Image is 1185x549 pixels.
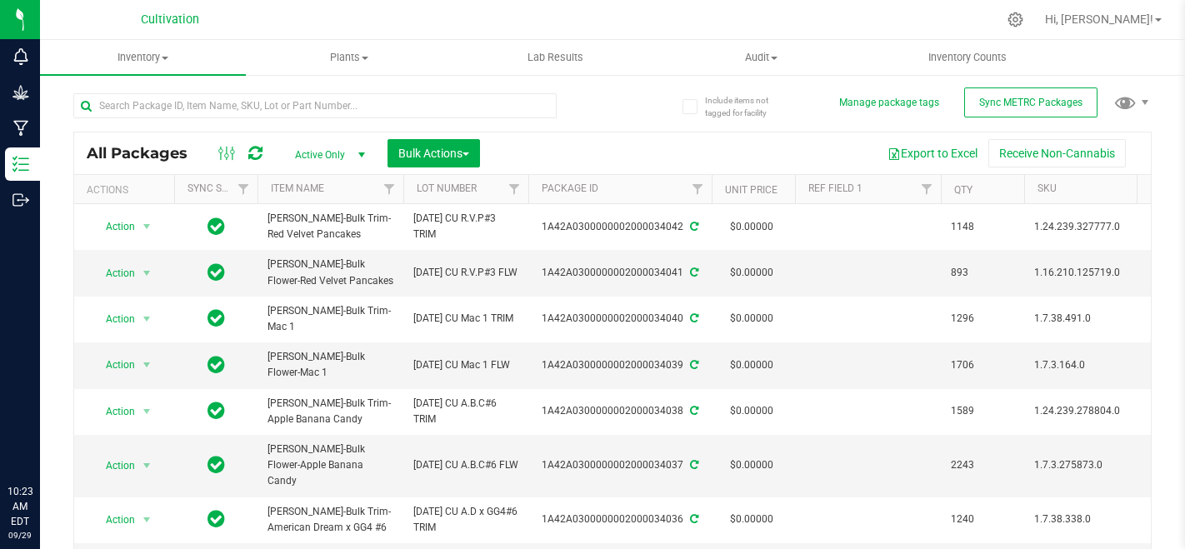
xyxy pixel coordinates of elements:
span: [PERSON_NAME]-Bulk Flower-Red Velvet Pancakes [267,257,393,288]
span: $0.00000 [722,261,782,285]
a: Filter [230,175,257,203]
a: Filter [376,175,403,203]
span: select [137,454,157,477]
span: [DATE] CU R.V.P#3 FLW [413,265,518,281]
a: Qty [954,184,972,196]
span: In Sync [207,353,225,377]
span: [PERSON_NAME]-Bulk Flower-Apple Banana Candy [267,442,393,490]
span: Lab Results [505,50,606,65]
span: Sync from Compliance System [687,312,698,324]
span: 1589 [951,403,1014,419]
span: 1240 [951,512,1014,527]
span: Sync from Compliance System [687,405,698,417]
a: Filter [684,175,712,203]
span: select [137,508,157,532]
span: $0.00000 [722,399,782,423]
span: Action [91,400,136,423]
span: 2243 [951,457,1014,473]
span: [DATE] CU Mac 1 FLW [413,357,518,373]
span: Action [91,454,136,477]
span: select [137,262,157,285]
span: [PERSON_NAME]-Bulk Trim- Red Velvet Pancakes [267,211,393,242]
span: 1296 [951,311,1014,327]
span: 1.7.38.491.0 [1034,311,1160,327]
a: Sync Status [187,182,252,194]
span: [DATE] CU A.D x GG4#6 TRIM [413,504,518,536]
span: select [137,400,157,423]
a: Unit Price [725,184,777,196]
span: $0.00000 [722,353,782,377]
div: Actions [87,184,167,196]
span: [DATE] CU A.B.C#6 FLW [413,457,518,473]
p: 09/29 [7,529,32,542]
span: In Sync [207,307,225,330]
span: In Sync [207,507,225,531]
a: Lot Number [417,182,477,194]
span: In Sync [207,261,225,284]
span: All Packages [87,144,204,162]
a: Lab Results [452,40,658,75]
button: Receive Non-Cannabis [988,139,1126,167]
span: Inventory Counts [906,50,1029,65]
span: Action [91,353,136,377]
span: Sync from Compliance System [687,359,698,371]
span: Include items not tagged for facility [705,94,788,119]
a: Filter [913,175,941,203]
span: [DATE] CU R.V.P#3 TRIM [413,211,518,242]
div: 1A42A0300000002000034036 [526,512,714,527]
iframe: Resource center [17,416,67,466]
span: Sync from Compliance System [687,459,698,471]
span: Sync from Compliance System [687,267,698,278]
button: Manage package tags [839,96,939,110]
a: Filter [501,175,528,203]
a: Ref Field 1 [808,182,862,194]
a: Package ID [542,182,598,194]
div: Manage settings [1005,12,1026,27]
span: In Sync [207,215,225,238]
span: 893 [951,265,1014,281]
span: select [137,353,157,377]
div: 1A42A0300000002000034040 [526,311,714,327]
span: 1.7.3.275873.0 [1034,457,1160,473]
span: Sync from Compliance System [687,513,698,525]
span: $0.00000 [722,215,782,239]
span: 1706 [951,357,1014,373]
span: [DATE] CU A.B.C#6 TRIM [413,396,518,427]
span: 1.7.3.164.0 [1034,357,1160,373]
span: [PERSON_NAME]-Bulk Trim- Apple Banana Candy [267,396,393,427]
span: Inventory [40,50,246,65]
span: $0.00000 [722,307,782,331]
span: $0.00000 [722,507,782,532]
span: Bulk Actions [398,147,469,160]
span: select [137,215,157,238]
a: Item Name [271,182,324,194]
a: Inventory [40,40,246,75]
span: Hi, [PERSON_NAME]! [1045,12,1153,26]
span: 1.16.210.125719.0 [1034,265,1160,281]
span: 1.7.38.338.0 [1034,512,1160,527]
span: $0.00000 [722,453,782,477]
span: select [137,307,157,331]
span: Action [91,262,136,285]
inline-svg: Monitoring [12,48,29,65]
span: Action [91,215,136,238]
span: Cultivation [141,12,199,27]
inline-svg: Manufacturing [12,120,29,137]
p: 10:23 AM EDT [7,484,32,529]
div: 1A42A0300000002000034038 [526,403,714,419]
input: Search Package ID, Item Name, SKU, Lot or Part Number... [73,93,557,118]
button: Sync METRC Packages [964,87,1097,117]
a: Inventory Counts [864,40,1070,75]
button: Bulk Actions [387,139,480,167]
span: Action [91,307,136,331]
a: SKU [1037,182,1057,194]
span: Audit [659,50,863,65]
span: 1.24.239.278804.0 [1034,403,1160,419]
span: 1.24.239.327777.0 [1034,219,1160,235]
span: Plants [247,50,451,65]
div: 1A42A0300000002000034037 [526,457,714,473]
span: [DATE] CU Mac 1 TRIM [413,311,518,327]
inline-svg: Inventory [12,156,29,172]
a: Audit [658,40,864,75]
button: Export to Excel [877,139,988,167]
